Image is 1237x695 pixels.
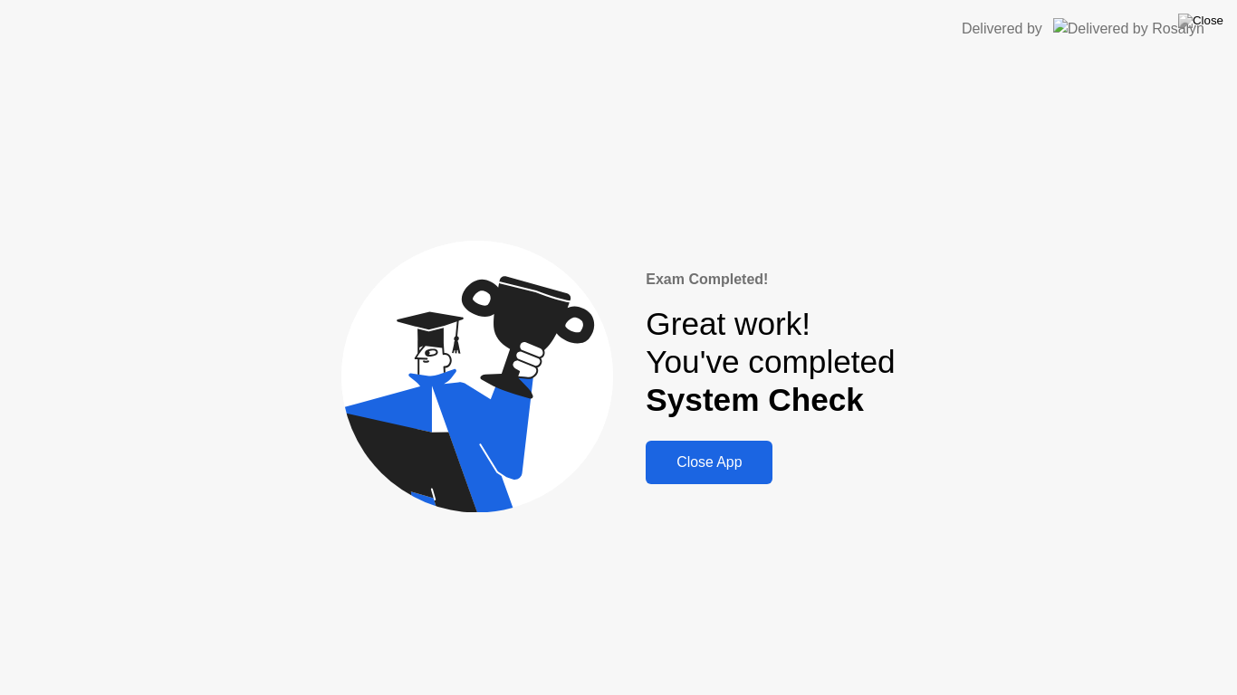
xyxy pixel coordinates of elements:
img: Delivered by Rosalyn [1053,18,1204,39]
div: Exam Completed! [646,269,895,290]
button: Close App [646,441,772,484]
div: Great work! You've completed [646,305,895,420]
div: Close App [651,454,767,471]
img: Close [1178,14,1223,28]
b: System Check [646,382,864,417]
div: Delivered by [962,18,1042,40]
